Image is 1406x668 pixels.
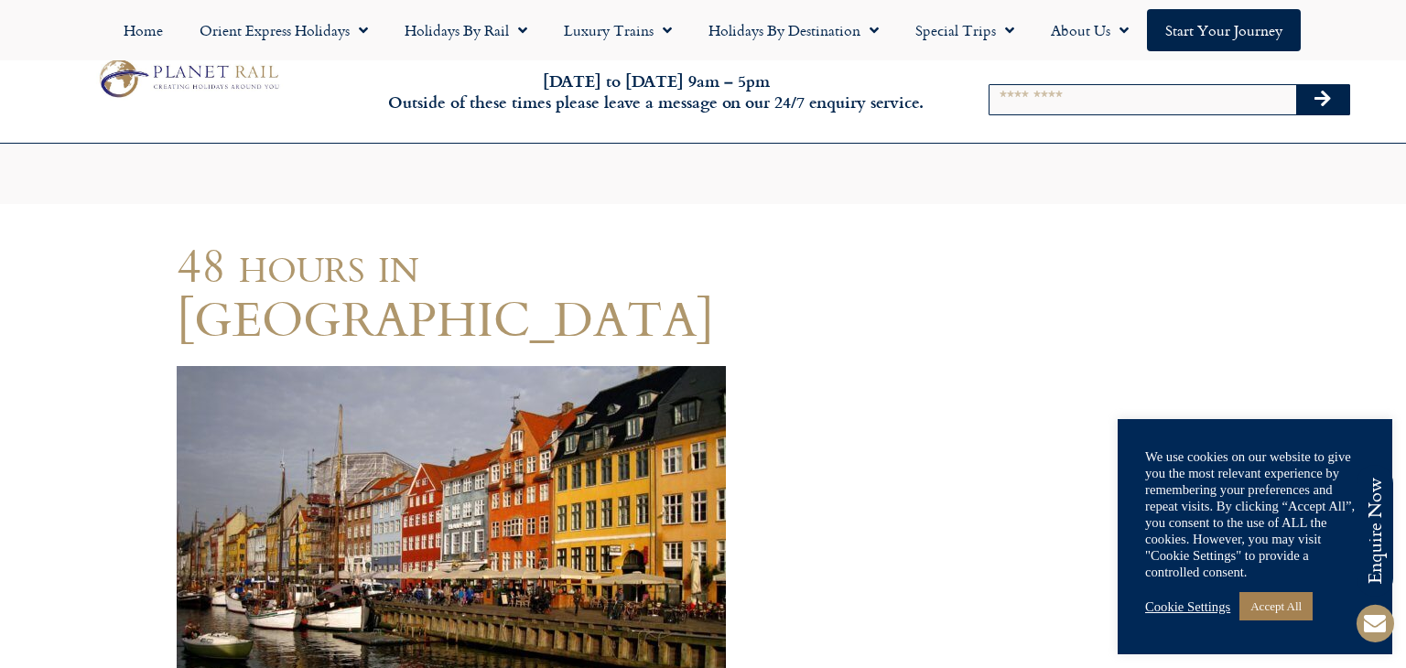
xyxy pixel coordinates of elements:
[380,70,933,113] h6: [DATE] to [DATE] 9am – 5pm Outside of these times please leave a message on our 24/7 enquiry serv...
[1239,592,1313,620] a: Accept All
[1147,9,1301,51] a: Start your Journey
[181,9,386,51] a: Orient Express Holidays
[92,55,284,102] img: Planet Rail Train Holidays Logo
[386,9,546,51] a: Holidays by Rail
[9,9,1397,51] nav: Menu
[1145,448,1365,580] div: We use cookies on our website to give you the most relevant experience by remembering your prefer...
[1033,9,1147,51] a: About Us
[546,9,690,51] a: Luxury Trains
[1296,85,1349,114] button: Search
[897,9,1033,51] a: Special Trips
[1145,598,1230,615] a: Cookie Settings
[690,9,897,51] a: Holidays by Destination
[105,9,181,51] a: Home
